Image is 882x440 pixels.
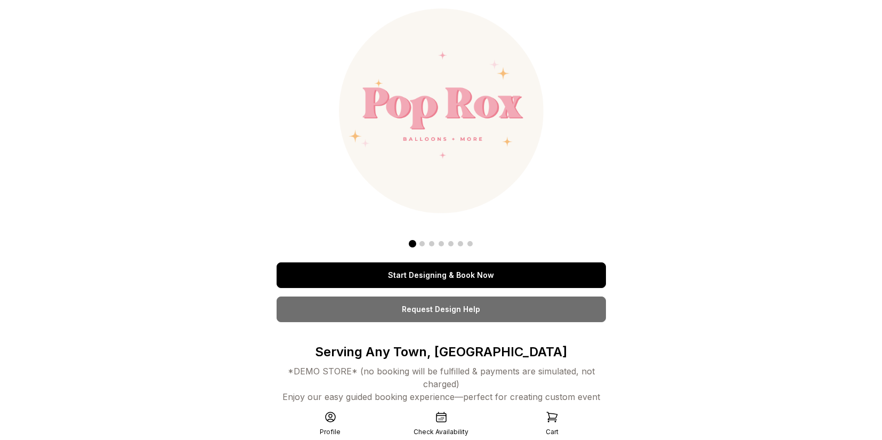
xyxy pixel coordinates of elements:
a: Start Designing & Book Now [277,262,606,288]
div: Check Availability [414,428,468,436]
div: Cart [546,428,559,436]
p: Serving Any Town, [GEOGRAPHIC_DATA] [277,343,606,361]
div: Profile [320,428,341,436]
a: Request Design Help [277,297,606,322]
